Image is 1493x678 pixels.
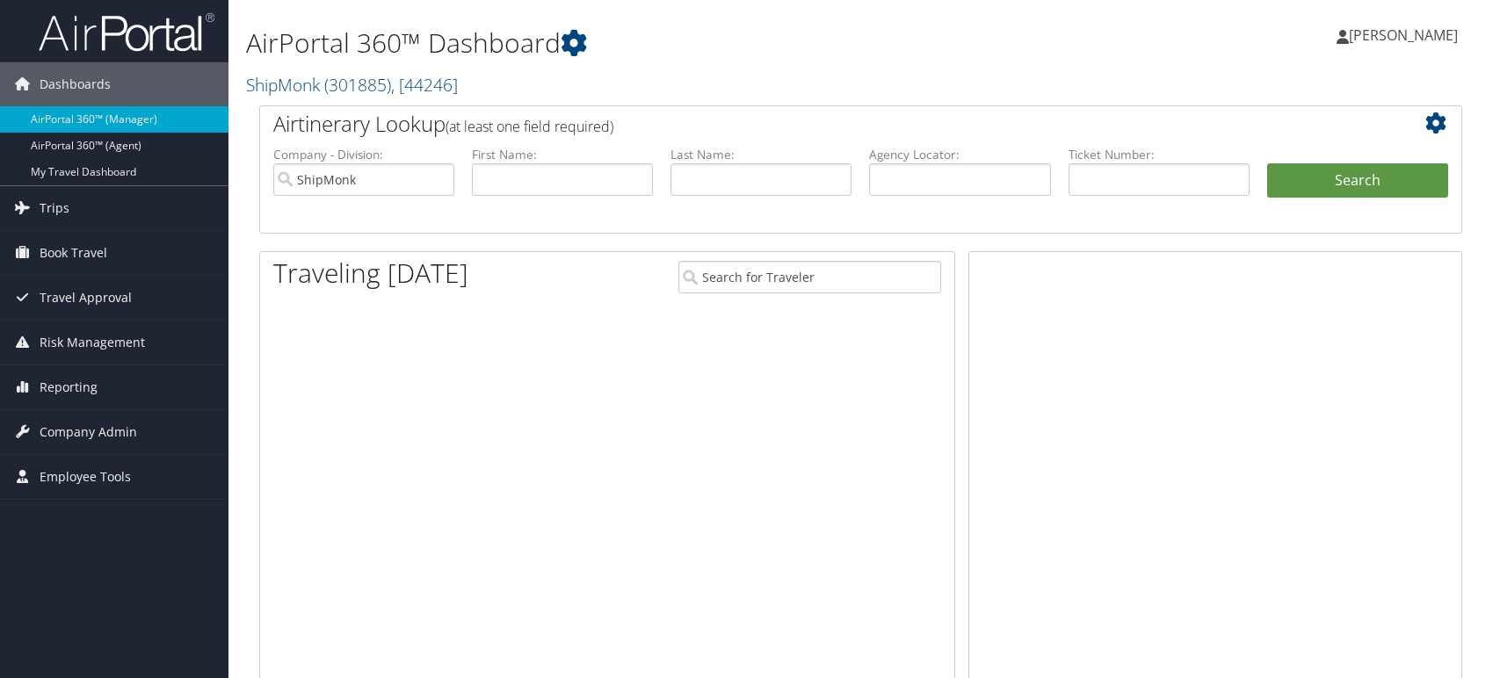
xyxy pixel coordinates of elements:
span: Trips [40,186,69,230]
span: [PERSON_NAME] [1349,25,1458,45]
a: ShipMonk [246,73,458,97]
span: Reporting [40,365,98,409]
span: Employee Tools [40,455,131,499]
span: , [ 44246 ] [391,73,458,97]
label: Agency Locator: [869,146,1050,163]
span: Company Admin [40,410,137,454]
h1: AirPortal 360™ Dashboard [246,25,1066,61]
label: First Name: [472,146,653,163]
button: Search [1267,163,1448,198]
h2: Airtinerary Lookup [273,109,1348,139]
span: ( 301885 ) [324,73,391,97]
span: Dashboards [40,62,111,106]
label: Ticket Number: [1069,146,1250,163]
span: Book Travel [40,231,107,275]
h1: Traveling [DATE] [273,255,468,292]
label: Company - Division: [273,146,454,163]
label: Last Name: [670,146,852,163]
span: Travel Approval [40,276,132,320]
span: (at least one field required) [446,117,613,136]
a: [PERSON_NAME] [1337,9,1475,61]
span: Risk Management [40,321,145,364]
input: Search for Traveler [678,261,941,293]
img: airportal-logo.png [39,11,214,53]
